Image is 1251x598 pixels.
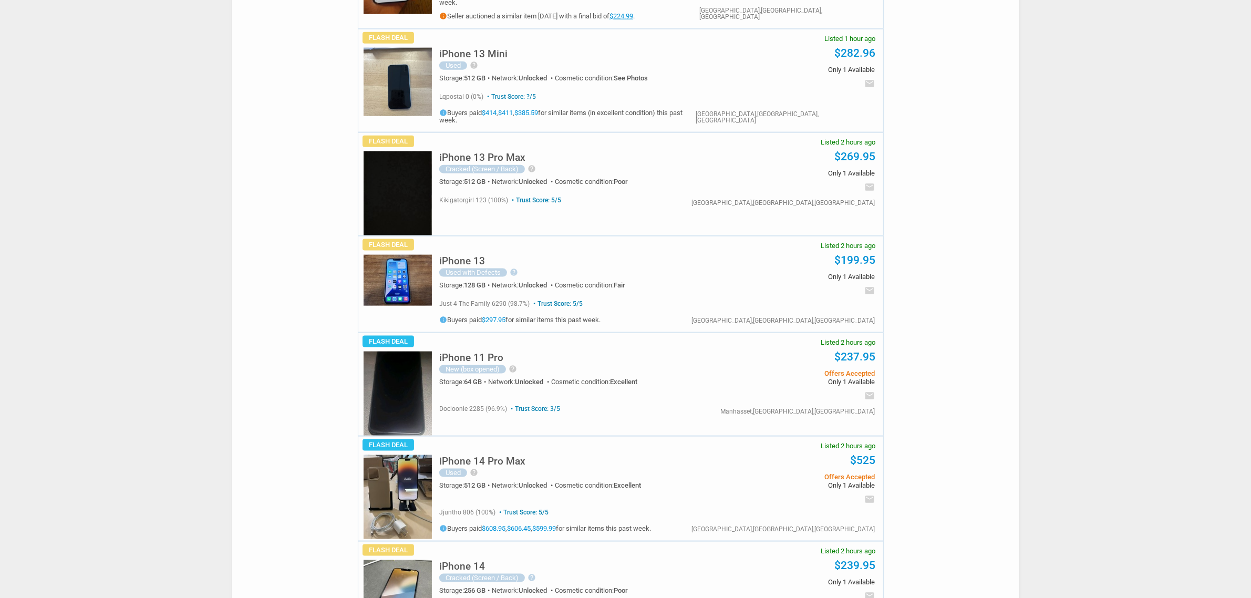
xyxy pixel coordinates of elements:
span: Flash Deal [363,239,414,251]
h5: iPhone 13 Mini [439,49,508,59]
span: Flash Deal [363,32,414,44]
i: help [528,164,536,173]
span: Unlocked [515,378,543,386]
a: $239.95 [834,559,875,572]
span: Flash Deal [363,544,414,556]
div: Used [439,61,467,70]
span: Offers Accepted [716,370,874,377]
div: Cosmetic condition: [555,178,628,185]
span: Listed 2 hours ago [821,548,875,554]
i: email [864,78,875,89]
div: Network: [492,178,555,185]
a: iPhone 14 [439,563,485,571]
div: Used with Defects [439,269,507,277]
div: Network: [492,282,555,288]
span: Listed 2 hours ago [821,242,875,249]
span: 512 GB [464,74,485,82]
span: Excellent [614,481,641,489]
h5: Buyers paid , , for similar items (in excellent condition) this past week. [439,109,696,123]
span: Listed 2 hours ago [821,442,875,449]
img: s-l225.jpg [364,48,432,116]
span: 64 GB [464,378,482,386]
div: Network: [492,482,555,489]
span: Offers Accepted [716,473,874,480]
a: $199.95 [834,254,875,266]
i: info [439,12,447,20]
span: Unlocked [519,481,547,489]
i: help [470,468,478,477]
div: Storage: [439,282,492,288]
span: Poor [614,178,628,185]
span: 128 GB [464,281,485,289]
h5: iPhone 14 Pro Max [439,456,525,466]
span: Trust Score: ?/5 [485,93,536,100]
a: iPhone 13 Mini [439,51,508,59]
div: New (box opened) [439,365,506,374]
span: Unlocked [519,281,547,289]
span: Listed 2 hours ago [821,139,875,146]
i: info [439,109,447,117]
div: Cosmetic condition: [555,587,628,594]
span: Only 1 Available [716,579,874,585]
a: $224.99 [609,12,633,20]
div: Cracked (Screen / Back) [439,165,525,173]
a: iPhone 13 Pro Max [439,154,525,162]
span: Flash Deal [363,336,414,347]
span: Trust Score: 5/5 [531,300,583,307]
div: Network: [492,75,555,81]
a: $411 [498,109,513,117]
div: [GEOGRAPHIC_DATA],[GEOGRAPHIC_DATA],[GEOGRAPHIC_DATA] [691,317,875,324]
img: s-l225.jpg [364,455,432,539]
div: Cosmetic condition: [551,378,637,385]
h5: iPhone 14 [439,561,485,571]
span: Trust Score: 5/5 [497,509,549,516]
a: $297.95 [482,316,505,324]
div: [GEOGRAPHIC_DATA],[GEOGRAPHIC_DATA],[GEOGRAPHIC_DATA] [699,7,875,20]
a: $269.95 [834,150,875,163]
span: Trust Score: 3/5 [509,405,560,413]
a: iPhone 11 Pro [439,355,503,363]
i: email [864,285,875,296]
div: Cosmetic condition: [555,75,648,81]
i: help [510,268,518,276]
i: help [528,573,536,582]
img: s-l225.jpg [364,352,432,436]
i: email [864,390,875,401]
a: $237.95 [834,350,875,363]
span: Unlocked [519,74,547,82]
span: jjuntho 806 (100%) [439,509,495,516]
span: Only 1 Available [716,378,874,385]
div: Cosmetic condition: [555,482,641,489]
span: lqpostal 0 (0%) [439,93,483,100]
h5: Buyers paid , , for similar items this past week. [439,524,651,532]
span: kikigatorgirl 123 (100%) [439,197,508,204]
div: [GEOGRAPHIC_DATA],[GEOGRAPHIC_DATA],[GEOGRAPHIC_DATA] [696,111,875,123]
i: email [864,494,875,504]
span: 512 GB [464,178,485,185]
span: 512 GB [464,481,485,489]
a: $385.59 [514,109,538,117]
img: s-l225.jpg [364,151,432,235]
div: Storage: [439,587,492,594]
i: info [439,316,447,324]
div: Used [439,469,467,477]
span: Only 1 Available [716,482,874,489]
h5: iPhone 11 Pro [439,353,503,363]
span: Listed 1 hour ago [824,35,875,42]
a: iPhone 13 [439,258,485,266]
span: docloonie 2285 (96.9%) [439,405,507,413]
img: s-l225.jpg [364,255,432,306]
div: Storage: [439,75,492,81]
h5: Buyers paid for similar items this past week. [439,316,601,324]
span: Flash Deal [363,136,414,147]
a: iPhone 14 Pro Max [439,458,525,466]
a: $414 [482,109,497,117]
div: Network: [488,378,551,385]
span: Only 1 Available [716,273,874,280]
div: Network: [492,587,555,594]
h5: Seller auctioned a similar item [DATE] with a final bid of . [439,12,699,20]
span: Only 1 Available [716,170,874,177]
div: Storage: [439,178,492,185]
div: Storage: [439,482,492,489]
span: Flash Deal [363,439,414,451]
